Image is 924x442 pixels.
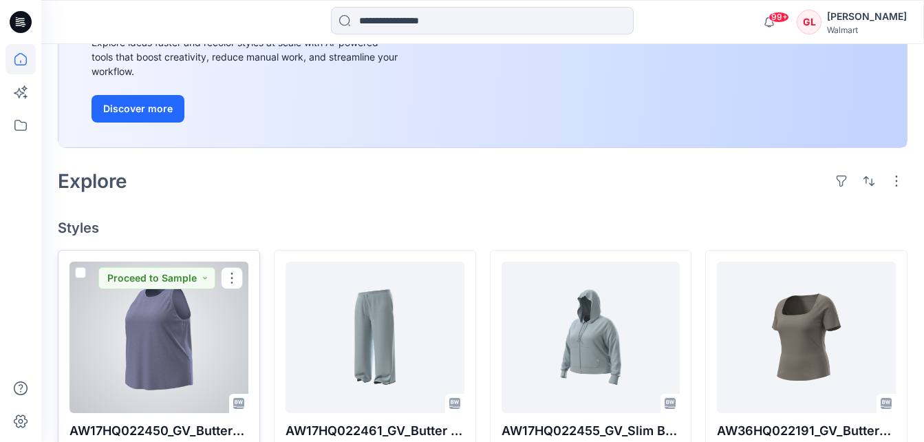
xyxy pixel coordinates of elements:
[717,262,896,413] a: AW36HQ022191_GV_Buttercore Scoop Neck Fitted Tee
[717,421,896,441] p: AW36HQ022191_GV_Buttercore Scoop Neck Fitted Tee
[58,220,907,236] h4: Styles
[502,262,680,413] a: AW17HQ022455_GV_Slim ButterCore Hoodie
[92,95,401,123] a: Discover more
[286,421,464,441] p: AW17HQ022461_GV_Butter Core Lounge Pant
[92,35,401,78] div: Explore ideas faster and recolor styles at scale with AI-powered tools that boost creativity, red...
[92,95,184,123] button: Discover more
[502,421,680,441] p: AW17HQ022455_GV_Slim ButterCore Hoodie
[69,421,248,441] p: AW17HQ022450_GV_ButterCore Tank - LY Carryover
[827,8,907,25] div: [PERSON_NAME]
[286,262,464,413] a: AW17HQ022461_GV_Butter Core Lounge Pant
[69,262,248,413] a: AW17HQ022450_GV_ButterCore Tank - LY Carryover
[769,12,789,23] span: 99+
[827,25,907,35] div: Walmart
[797,10,821,34] div: GL
[58,170,127,192] h2: Explore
